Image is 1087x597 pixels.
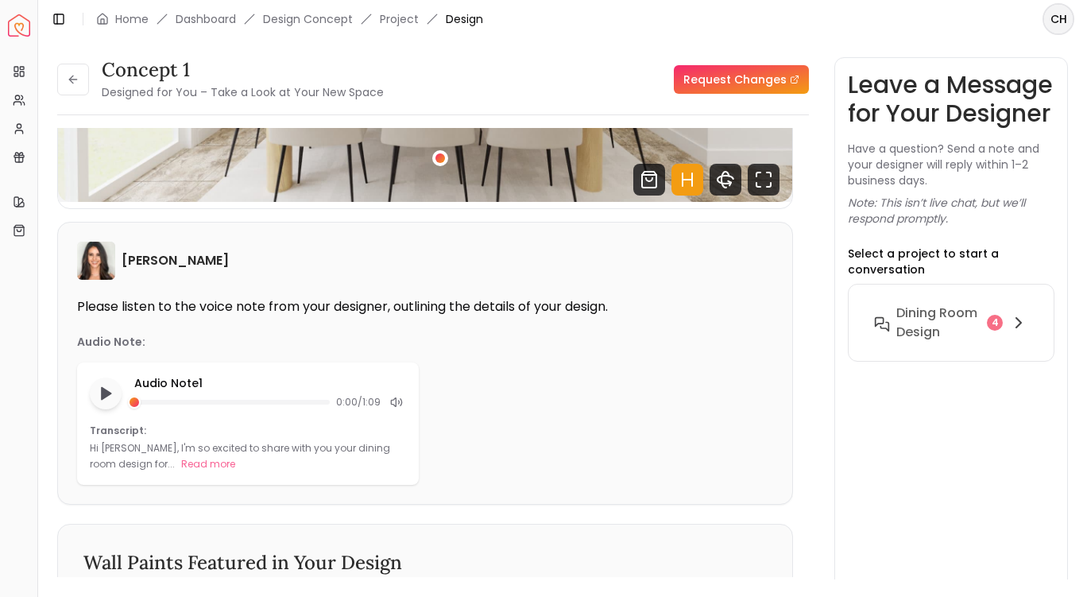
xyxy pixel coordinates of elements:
[848,71,1054,128] h3: Leave a Message for Your Designer
[861,297,1041,348] button: Dining Room design4
[90,424,406,437] p: Transcript:
[1043,3,1074,35] button: CH
[896,304,981,342] h6: Dining Room design
[115,11,149,27] a: Home
[102,84,384,100] small: Designed for You – Take a Look at Your New Space
[848,246,1054,277] p: Select a project to start a conversation
[336,396,381,409] span: 0:00 / 1:09
[77,242,115,280] img: Angela Amore
[380,11,419,27] a: Project
[77,334,145,350] p: Audio Note:
[176,11,236,27] a: Dashboard
[8,14,30,37] a: Spacejoy
[848,141,1054,188] p: Have a question? Send a note and your designer will reply within 1–2 business days.
[134,375,406,391] p: Audio Note 1
[748,164,779,196] svg: Fullscreen
[181,456,235,472] button: Read more
[633,164,665,196] svg: Shop Products from this design
[83,550,767,576] h3: Wall Paints Featured in Your Design
[446,11,483,27] span: Design
[90,441,390,471] p: Hi [PERSON_NAME], I'm so excited to share with you your dining room design for...
[1044,5,1073,33] span: CH
[96,11,483,27] nav: breadcrumb
[671,164,703,196] svg: Hotspots Toggle
[122,251,229,270] h6: [PERSON_NAME]
[77,299,773,315] p: Please listen to the voice note from your designer, outlining the details of your design.
[674,65,809,94] a: Request Changes
[848,195,1054,227] p: Note: This isn’t live chat, but we’ll respond promptly.
[987,315,1003,331] div: 4
[263,11,353,27] li: Design Concept
[710,164,741,196] svg: 360 View
[8,14,30,37] img: Spacejoy Logo
[90,378,122,409] button: Play audio note
[102,57,384,83] h3: concept 1
[387,393,406,412] div: Mute audio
